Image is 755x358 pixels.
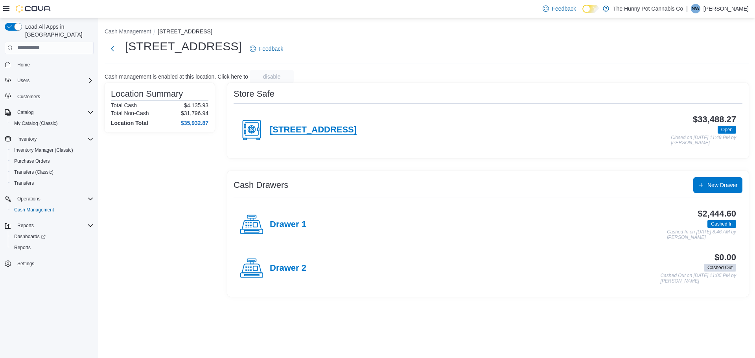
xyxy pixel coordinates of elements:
h3: Cash Drawers [234,180,288,190]
button: Reports [14,221,37,230]
h6: Total Non-Cash [111,110,149,116]
p: The Hunny Pot Cannabis Co [613,4,683,13]
span: Home [14,60,94,70]
button: Settings [2,258,97,269]
span: Reports [14,244,31,251]
span: New Drawer [707,181,738,189]
h3: $2,444.60 [698,209,736,218]
span: Catalog [17,109,33,116]
span: My Catalog (Classic) [14,120,58,127]
button: Cash Management [105,28,151,35]
a: Home [14,60,33,70]
span: Load All Apps in [GEOGRAPHIC_DATA] [22,23,94,39]
span: Customers [17,94,40,100]
button: New Drawer [693,177,742,193]
h1: [STREET_ADDRESS] [125,39,242,54]
button: Catalog [2,107,97,118]
a: Settings [14,259,37,268]
img: Cova [16,5,51,13]
span: Inventory Manager (Classic) [11,145,94,155]
span: Inventory [14,134,94,144]
span: Feedback [259,45,283,53]
span: Home [17,62,30,68]
span: Inventory [17,136,37,142]
h3: $0.00 [714,253,736,262]
span: Cashed Out [704,264,736,272]
button: Inventory [2,134,97,145]
p: | [686,4,688,13]
span: Cashed In [707,220,736,228]
button: Catalog [14,108,37,117]
a: Inventory Manager (Classic) [11,145,76,155]
p: $4,135.93 [184,102,208,108]
a: Reports [11,243,34,252]
span: Settings [14,259,94,268]
p: Closed on [DATE] 11:49 PM by [PERSON_NAME] [671,135,736,146]
a: Purchase Orders [11,156,53,166]
a: My Catalog (Classic) [11,119,61,128]
h3: $33,488.27 [693,115,736,124]
span: Reports [17,222,34,229]
span: Customers [14,92,94,101]
span: Open [721,126,733,133]
h6: Total Cash [111,102,137,108]
span: Reports [14,221,94,230]
p: $31,796.94 [181,110,208,116]
button: Reports [2,220,97,231]
a: Customers [14,92,43,101]
span: Open [718,126,736,134]
span: My Catalog (Classic) [11,119,94,128]
a: Feedback [247,41,286,57]
h4: Location Total [111,120,148,126]
span: NW [692,4,700,13]
span: Inventory Manager (Classic) [14,147,73,153]
button: Reports [8,242,97,253]
span: Users [14,76,94,85]
button: Next [105,41,120,57]
button: My Catalog (Classic) [8,118,97,129]
button: Cash Management [8,204,97,215]
a: Transfers (Classic) [11,167,57,177]
button: Customers [2,91,97,102]
span: Transfers (Classic) [14,169,53,175]
span: Users [17,77,29,84]
span: Dashboards [14,233,46,240]
span: Settings [17,261,34,267]
h4: $35,932.87 [181,120,208,126]
span: Reports [11,243,94,252]
button: Users [14,76,33,85]
p: Cash management is enabled at this location. Click here to [105,73,248,80]
span: Cash Management [14,207,54,213]
button: Users [2,75,97,86]
a: Transfers [11,178,37,188]
a: Dashboards [8,231,97,242]
span: Cashed In [711,220,733,228]
span: Transfers [14,180,34,186]
h4: [STREET_ADDRESS] [270,125,357,135]
nav: An example of EuiBreadcrumbs [105,28,749,37]
h3: Location Summary [111,89,183,99]
button: [STREET_ADDRESS] [158,28,212,35]
p: [PERSON_NAME] [703,4,749,13]
h4: Drawer 1 [270,220,306,230]
button: Operations [2,193,97,204]
span: Catalog [14,108,94,117]
span: Operations [17,196,41,202]
button: Inventory [14,134,40,144]
span: Feedback [552,5,576,13]
span: Cashed Out [707,264,733,271]
span: Dashboards [11,232,94,241]
span: disable [263,73,280,81]
nav: Complex example [5,56,94,290]
a: Dashboards [11,232,49,241]
button: Transfers [8,178,97,189]
a: Cash Management [11,205,57,215]
a: Feedback [540,1,579,17]
span: Cash Management [11,205,94,215]
button: Operations [14,194,44,204]
p: Cashed Out on [DATE] 11:05 PM by [PERSON_NAME] [660,273,736,284]
button: Purchase Orders [8,156,97,167]
div: Noah Weiner [691,4,700,13]
span: Transfers [11,178,94,188]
